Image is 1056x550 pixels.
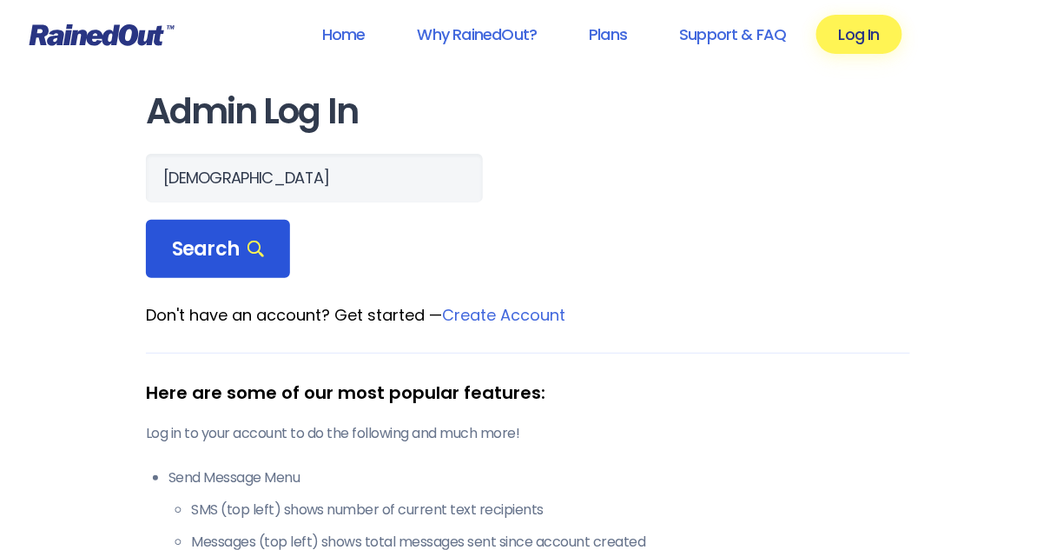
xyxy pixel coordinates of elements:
a: Support & FAQ [657,15,808,54]
div: Search [146,220,290,279]
a: Home [300,15,388,54]
a: Log In [816,15,902,54]
p: Log in to your account to do the following and much more! [146,423,910,444]
li: SMS (top left) shows number of current text recipients [191,500,910,520]
input: Search Orgs… [146,154,483,202]
a: Why RainedOut? [395,15,560,54]
h1: Admin Log In [146,92,910,131]
a: Create Account [442,304,565,326]
span: Search [172,237,264,262]
div: Here are some of our most popular features: [146,380,910,406]
a: Plans [566,15,650,54]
